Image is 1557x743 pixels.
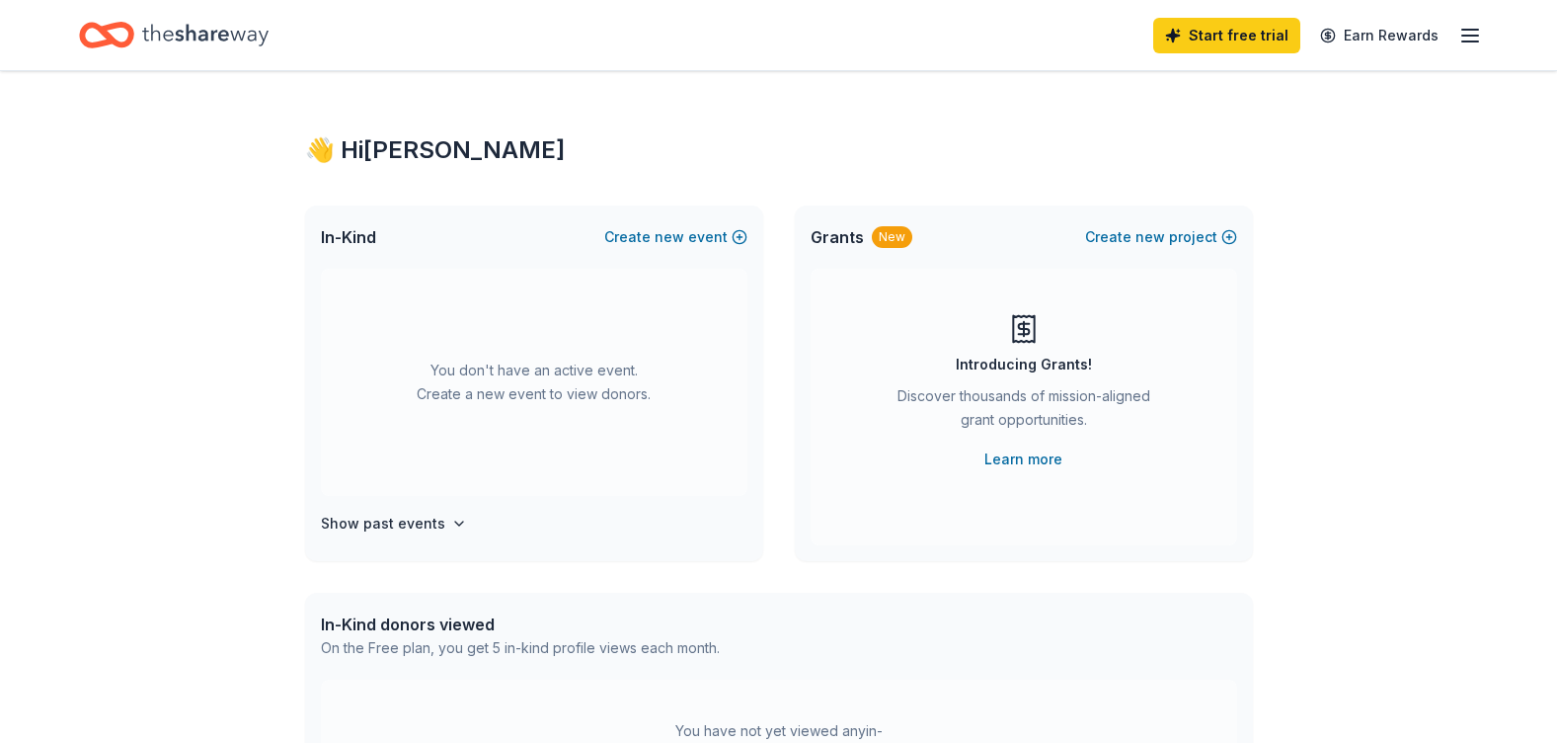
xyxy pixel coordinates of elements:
[321,512,445,536] h4: Show past events
[1085,225,1237,249] button: Createnewproject
[305,134,1253,166] div: 👋 Hi [PERSON_NAME]
[321,269,747,496] div: You don't have an active event. Create a new event to view donors.
[1135,225,1165,249] span: new
[1308,18,1450,53] a: Earn Rewards
[321,636,720,660] div: On the Free plan, you get 5 in-kind profile views each month.
[321,613,720,636] div: In-Kind donors viewed
[811,225,864,249] span: Grants
[321,512,467,536] button: Show past events
[79,12,269,58] a: Home
[984,448,1062,471] a: Learn more
[872,226,912,248] div: New
[604,225,747,249] button: Createnewevent
[321,225,376,249] span: In-Kind
[956,353,1092,376] div: Introducing Grants!
[655,225,684,249] span: new
[890,384,1158,440] div: Discover thousands of mission-aligned grant opportunities.
[1153,18,1300,53] a: Start free trial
